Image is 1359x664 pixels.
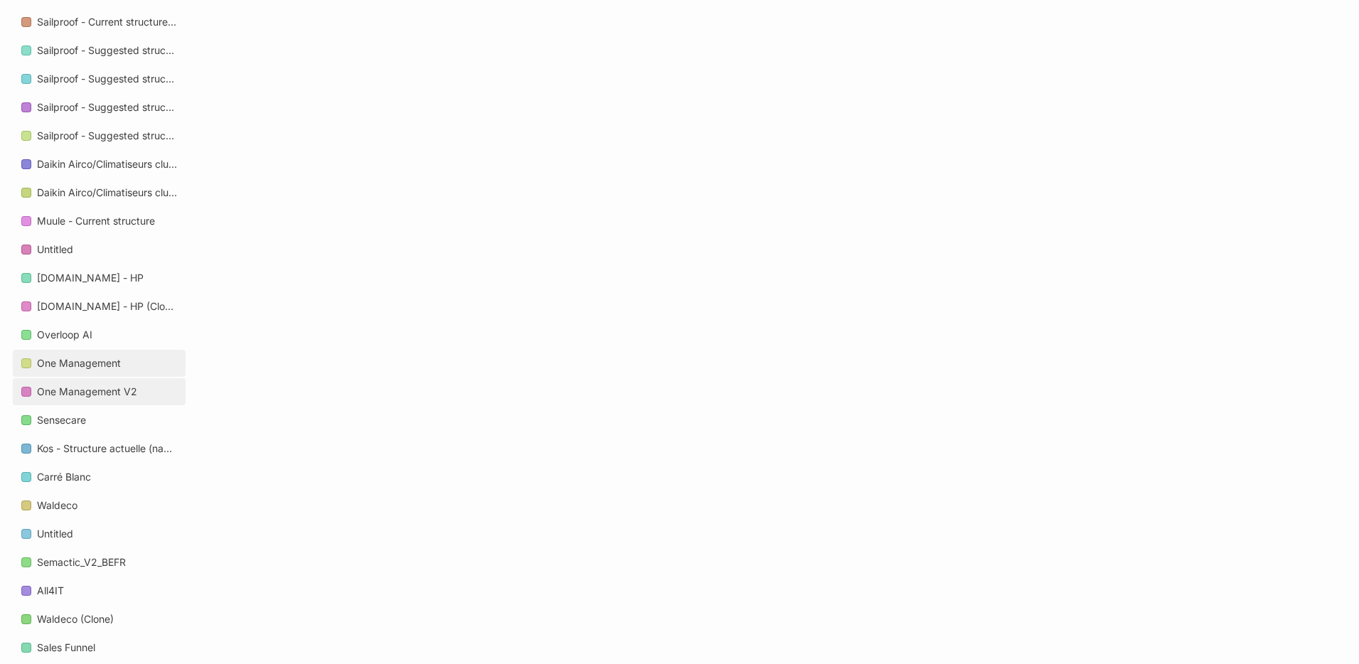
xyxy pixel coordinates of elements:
a: Sailproof - Suggested structure FINAL (B-up) [13,122,186,149]
div: Sailproof - Suggested structure FINAL [13,94,186,122]
a: Muule - Current structure [13,208,186,235]
a: Carré Blanc [13,464,186,491]
div: Sailproof - Suggested structure FINAL [37,99,177,116]
a: Sensecare [13,407,186,434]
div: Untitled [37,241,73,258]
a: Sales Funnel [13,634,186,661]
div: Sailproof - Suggested structure [13,37,186,65]
div: Sailproof - Suggested structure (B-up) [13,65,186,93]
div: Sales Funnel [37,639,95,656]
a: Daikin Airco/Climatiseurs clusters NL [13,179,186,206]
a: Kos - Structure actuelle (navigation) [13,435,186,462]
div: Sensecare [37,412,86,429]
div: Kos - Structure actuelle (navigation) [37,440,177,457]
div: Sailproof - Current structure (directories) [37,14,177,31]
a: Sailproof - Suggested structure FINAL [13,94,186,121]
div: Muule - Current structure [37,213,155,230]
div: Sales Funnel [13,634,186,662]
div: Overloop AI [37,326,92,343]
a: Sailproof - Suggested structure [13,37,186,64]
div: Untitled [37,525,73,542]
a: Overloop AI [13,321,186,348]
div: Sailproof - Suggested structure FINAL (B-up) [13,122,186,150]
a: All4IT [13,577,186,604]
a: [DOMAIN_NAME] - HP [13,264,186,291]
div: Daikin Airco/Climatiseurs clusters FR [37,156,177,173]
div: Daikin Airco/Climatiseurs clusters NL [13,179,186,207]
a: Untitled [13,520,186,547]
div: All4IT [37,582,64,599]
div: Carré Blanc [37,468,91,486]
div: Daikin Airco/Climatiseurs clusters NL [37,184,177,201]
div: Waldeco (Clone) [13,606,186,633]
div: Sailproof - Suggested structure [37,42,177,59]
div: All4IT [13,577,186,605]
a: Daikin Airco/Climatiseurs clusters FR [13,151,186,178]
div: Untitled [13,236,186,264]
a: Sailproof - Suggested structure (B-up) [13,65,186,92]
div: Carré Blanc [13,464,186,491]
a: Sailproof - Current structure (directories) [13,9,186,36]
div: [DOMAIN_NAME] - HP [13,264,186,292]
a: Semactic_V2_BEFR [13,549,186,576]
div: [DOMAIN_NAME] - HP (Clone) [13,293,186,321]
a: Waldeco (Clone) [13,606,186,633]
div: Sailproof - Suggested structure (B-up) [37,70,177,87]
a: Untitled [13,236,186,263]
div: [DOMAIN_NAME] - HP [37,269,144,287]
div: One Management [37,355,121,372]
div: Untitled [13,520,186,548]
div: Waldeco [37,497,77,514]
div: [DOMAIN_NAME] - HP (Clone) [37,298,177,315]
a: One Management V2 [13,378,186,405]
div: Waldeco (Clone) [37,611,114,628]
a: Waldeco [13,492,186,519]
a: [DOMAIN_NAME] - HP (Clone) [13,293,186,320]
div: Sailproof - Suggested structure FINAL (B-up) [37,127,177,144]
div: One Management V2 [13,378,186,406]
div: Kos - Structure actuelle (navigation) [13,435,186,463]
div: One Management V2 [37,383,137,400]
div: Semactic_V2_BEFR [37,554,126,571]
div: Overloop AI [13,321,186,349]
a: One Management [13,350,186,377]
